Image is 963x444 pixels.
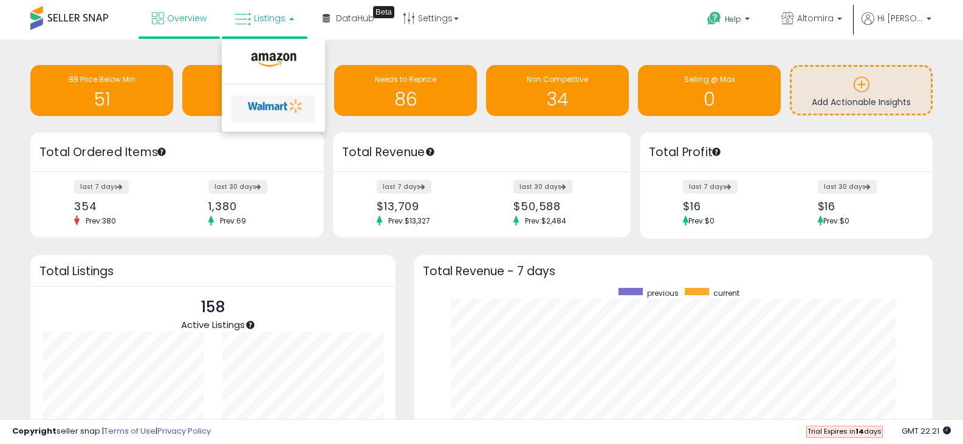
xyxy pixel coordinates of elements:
div: 1,380 [208,200,302,213]
label: last 7 days [74,180,129,194]
a: Add Actionable Insights [792,67,931,114]
span: Active Listings [181,318,245,331]
strong: Copyright [12,425,57,437]
a: Needs to Reprice 86 [334,65,477,116]
p: 158 [181,296,245,319]
div: $50,588 [513,200,609,213]
span: Selling @ Max [684,74,735,84]
a: Terms of Use [104,425,156,437]
b: 14 [855,426,864,436]
span: Prev: $13,327 [382,216,436,226]
a: Inventory Age 0 [182,65,325,116]
span: Trial Expires in days [807,426,882,436]
span: Needs to Reprice [375,74,436,84]
div: $16 [818,200,911,213]
h3: Total Revenue - 7 days [423,267,924,276]
div: $16 [683,200,776,213]
span: Prev: 69 [214,216,252,226]
span: Prev: $2,484 [519,216,572,226]
span: current [713,288,739,298]
span: Prev: $0 [688,216,715,226]
span: Hi [PERSON_NAME] [877,12,923,24]
span: Listings [254,12,286,24]
label: last 7 days [377,180,431,194]
span: Add Actionable Insights [812,96,911,108]
h1: 86 [340,89,471,109]
label: last 30 days [818,180,877,194]
h3: Total Ordered Items [39,144,315,161]
span: Prev: 380 [80,216,122,226]
div: 354 [74,200,168,213]
div: Tooltip anchor [156,146,167,157]
span: Prev: $0 [823,216,849,226]
span: previous [647,288,679,298]
h3: Total Listings [39,267,386,276]
span: Help [725,14,741,24]
span: Non Competitive [527,74,588,84]
a: Help [697,2,762,39]
span: Overview [167,12,207,24]
i: Get Help [707,11,722,26]
a: Hi [PERSON_NAME] [862,12,931,39]
h1: 34 [492,89,623,109]
div: Tooltip anchor [245,319,256,330]
a: BB Price Below Min 51 [30,65,173,116]
label: last 7 days [683,180,738,194]
a: Privacy Policy [157,425,211,437]
h1: 0 [644,89,775,109]
div: $13,709 [377,200,473,213]
label: last 30 days [513,180,572,194]
h3: Total Revenue [342,144,622,161]
span: 2025-09-17 22:21 GMT [902,425,951,437]
div: Tooltip anchor [711,146,722,157]
span: DataHub [336,12,374,24]
h3: Total Profit [649,144,924,161]
label: last 30 days [208,180,267,194]
span: Altomira [797,12,834,24]
div: seller snap | | [12,426,211,437]
div: Tooltip anchor [373,6,394,18]
a: Selling @ Max 0 [638,65,781,116]
div: Tooltip anchor [425,146,436,157]
h1: 0 [188,89,319,109]
a: Non Competitive 34 [486,65,629,116]
span: BB Price Below Min [69,74,135,84]
h1: 51 [36,89,167,109]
